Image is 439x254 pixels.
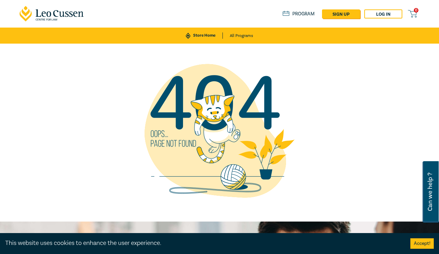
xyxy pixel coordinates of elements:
[283,11,315,17] a: Program
[427,165,433,218] span: Can we help ?
[132,44,307,218] img: not found
[186,32,222,39] a: Store Home
[410,238,434,249] button: Accept cookies
[414,8,418,13] span: 0
[5,239,400,248] div: This website uses cookies to enhance the user experience.
[322,9,360,18] a: sign up
[364,9,402,18] a: Log in
[230,28,253,44] a: All Programs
